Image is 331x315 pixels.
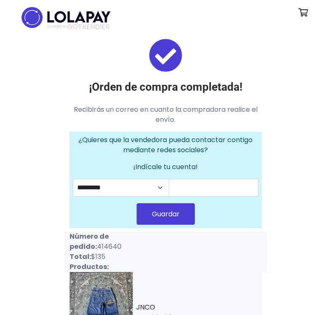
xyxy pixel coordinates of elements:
[48,24,67,29] span: POWERED BY
[70,252,161,262] p: $135
[70,262,109,272] strong: Productos:
[136,302,155,312] a: JNCO
[70,81,262,94] h3: ¡Orden de compra completada!
[73,135,258,155] p: ¿Quieres que la vendedora pueda contactar contigo mediante redes sociales?
[70,232,161,252] p: 414640
[137,203,195,225] button: Guardar
[70,105,262,125] p: Recibirás un correo en cuanto la compradora realice el envío.
[70,252,91,261] strong: Total:
[67,22,78,32] span: GO
[19,4,113,31] img: logo
[48,23,110,31] span: TRENDIER
[73,162,258,172] p: ¡Indícale tu cuenta!
[70,232,109,251] strong: Número de pedido:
